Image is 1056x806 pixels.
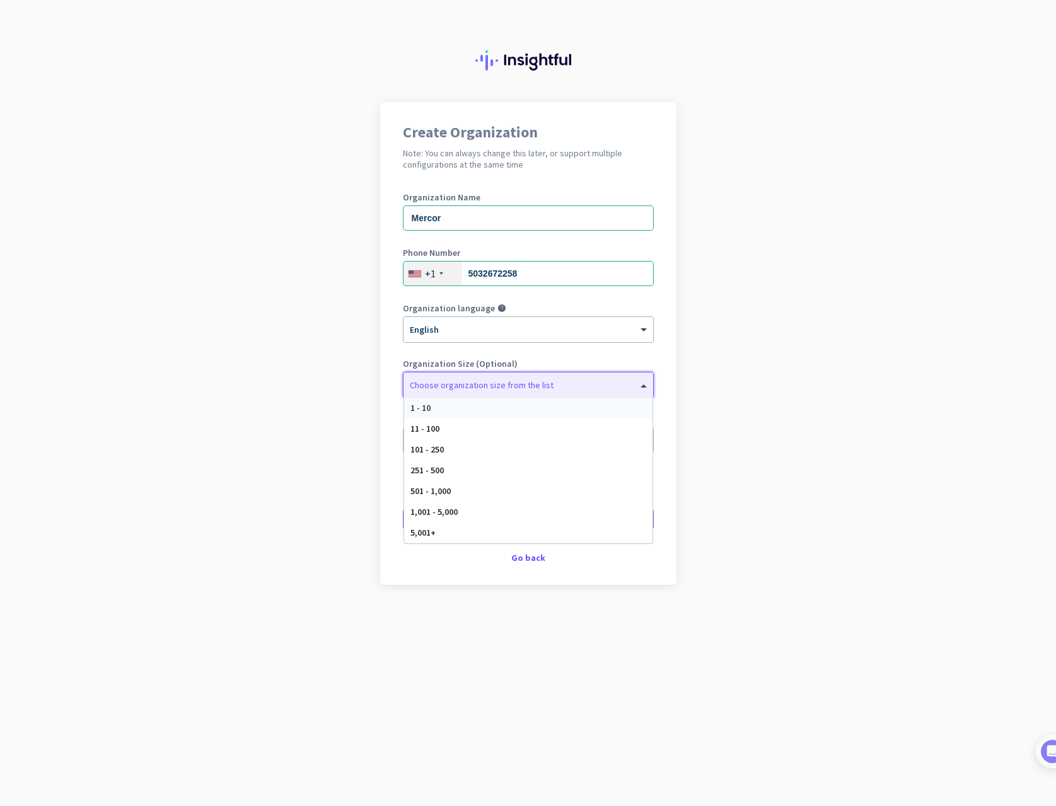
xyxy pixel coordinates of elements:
[410,506,458,517] span: 1,001 - 5,000
[410,464,444,476] span: 251 - 500
[403,193,654,202] label: Organization Name
[403,553,654,562] div: Go back
[403,147,654,170] h2: Note: You can always change this later, or support multiple configurations at the same time
[410,444,444,455] span: 101 - 250
[403,261,654,286] input: 201-555-0123
[403,205,654,231] input: What is the name of your organization?
[497,304,506,313] i: help
[403,508,654,531] button: Create Organization
[410,423,439,434] span: 11 - 100
[404,398,653,543] div: Options List
[403,125,654,140] h1: Create Organization
[475,50,581,71] img: Insightful
[425,267,436,280] div: +1
[410,485,451,497] span: 501 - 1,000
[410,527,436,538] span: 5,001+
[403,359,654,368] label: Organization Size (Optional)
[403,248,654,257] label: Phone Number
[403,415,654,423] label: Organization Time Zone
[410,402,431,413] span: 1 - 10
[403,304,495,313] label: Organization language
